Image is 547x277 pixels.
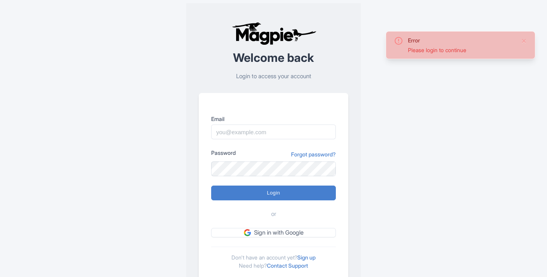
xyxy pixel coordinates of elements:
button: Close [521,36,527,46]
img: logo-ab69f6fb50320c5b225c76a69d11143b.png [230,22,318,45]
div: Don't have an account yet? Need help? [211,247,336,270]
h2: Welcome back [199,51,348,64]
a: Forgot password? [291,150,336,158]
img: google.svg [244,229,251,236]
a: Contact Support [267,262,308,269]
div: Please login to continue [408,46,515,54]
label: Password [211,149,236,157]
span: or [271,210,276,219]
input: you@example.com [211,124,336,139]
a: Sign in with Google [211,228,336,238]
p: Login to access your account [199,72,348,81]
input: Login [211,186,336,200]
label: Email [211,115,336,123]
div: Error [408,36,515,44]
a: Sign up [297,254,316,261]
